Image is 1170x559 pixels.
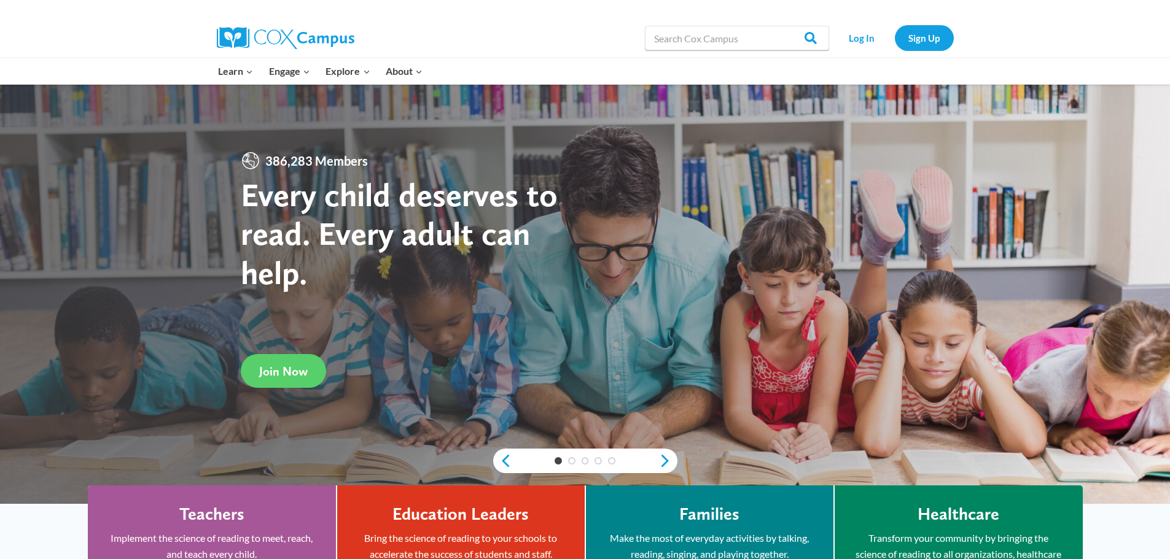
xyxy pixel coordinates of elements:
[582,457,589,465] a: 3
[241,354,326,388] a: Join Now
[568,457,575,465] a: 2
[918,504,999,525] h4: Healthcare
[179,504,244,525] h4: Teachers
[241,175,558,292] strong: Every child deserves to read. Every adult can help.
[835,25,954,50] nav: Secondary Navigation
[679,504,739,525] h4: Families
[895,25,954,50] a: Sign Up
[217,27,354,49] img: Cox Campus
[326,63,370,79] span: Explore
[555,457,562,465] a: 1
[260,151,373,171] span: 386,283 Members
[608,457,615,465] a: 5
[269,63,310,79] span: Engage
[493,449,677,473] div: content slider buttons
[218,63,253,79] span: Learn
[493,453,512,468] a: previous
[259,364,308,379] span: Join Now
[645,26,829,50] input: Search Cox Campus
[211,58,431,84] nav: Primary Navigation
[386,63,423,79] span: About
[835,25,889,50] a: Log In
[392,504,529,525] h4: Education Leaders
[659,453,677,468] a: next
[595,457,602,465] a: 4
